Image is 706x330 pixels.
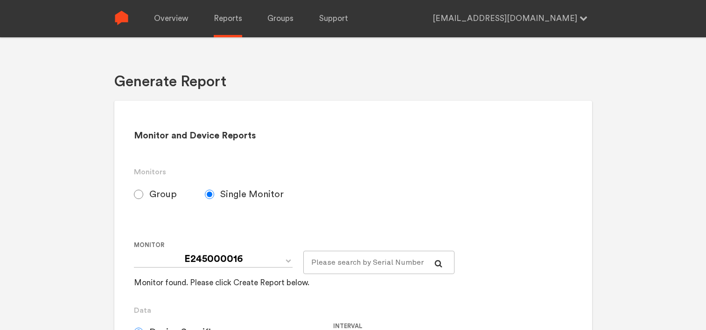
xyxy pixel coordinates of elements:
[134,130,572,142] h2: Monitor and Device Reports
[134,277,309,289] div: Monitor found. Please click Create Report below.
[303,240,447,251] label: For large monitor counts
[134,240,296,251] label: Monitor
[114,11,129,25] img: Sense Logo
[303,251,455,274] input: Please search by Serial Number
[114,72,226,91] h1: Generate Report
[205,190,214,199] input: Single Monitor
[134,305,572,316] h3: Data
[134,190,143,199] input: Group
[220,189,284,200] span: Single Monitor
[149,189,177,200] span: Group
[134,166,572,178] h3: Monitors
